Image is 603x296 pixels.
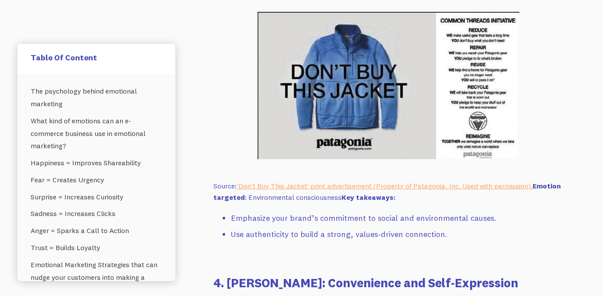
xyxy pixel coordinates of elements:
strong: Key takeaways: [342,193,395,202]
a: Sadness = Increases Clicks [31,205,162,223]
a: Happiness = Improves Shareability [31,154,162,171]
a: 'Don't Buy This Jacket' print advertisement (Property of Patagonia, Inc. Used with permission). [237,181,533,190]
a: Trust = Builds Loyalty [31,239,162,256]
p: Source: : Environmental consciousness [213,180,563,203]
a: What kind of emotions can an e-commerce business use in emotional marketing? [31,112,162,154]
h3: 4. [PERSON_NAME]: Convenience and Self-Expression [213,274,563,291]
li: Use authenticity to build a strong, values-driven connection. [231,228,563,254]
li: Emphasize your brand’s commitment to social and environmental causes. [231,212,563,225]
a: Surprise = Increases Curiosity [31,188,162,205]
h5: Table Of Content [31,52,162,63]
a: The psychology behind emotional marketing [31,83,162,112]
a: Anger = Sparks a Call to Action [31,223,162,240]
a: Fear = Creates Urgency [31,171,162,188]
